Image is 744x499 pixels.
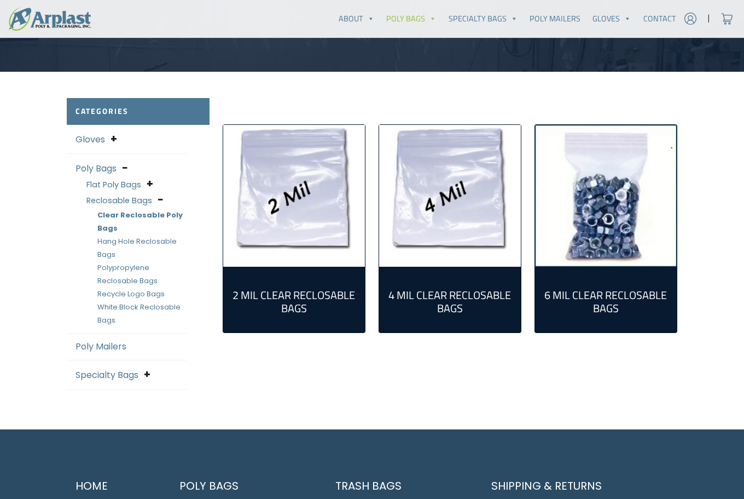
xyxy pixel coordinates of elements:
a: Polypropylene Reclosable Bags [97,262,158,286]
a: Specialty Bags [443,8,524,30]
h2: 4 Mil Clear Reclosable Bags [388,289,512,315]
a: Poly Bags [380,8,442,30]
a: Poly Bags [75,162,117,175]
a: Reclosable Bags [86,195,152,206]
a: Poly Bags [171,473,313,498]
a: Visit product category 6 Mil Clear Reclosable Bags [535,125,677,267]
a: Gloves [586,8,637,30]
a: Poly Mailers [524,8,586,30]
img: 2 Mil Clear Reclosable Bags [223,125,365,267]
img: 4 Mil Clear Reclosable Bags [379,125,521,267]
a: Gloves [75,133,105,146]
a: Hang Hole Reclosable Bags [97,236,177,260]
a: Recycle Logo Bags [97,289,165,299]
a: Flat Poly Bags [86,179,141,190]
a: Visit product category 2 Mil Clear Reclosable Bags [223,125,365,267]
h2: 6 Mil Clear Reclosable Bags [544,289,668,315]
a: Poly Mailers [75,340,126,353]
h2: 2 Mil Clear Reclosable Bags [232,289,356,315]
a: Visit product category 2 Mil Clear Reclosable Bags [232,276,356,324]
a: Clear Reclosable Poly Bags [97,210,183,233]
a: Shipping & Returns [483,473,677,498]
img: 6 Mil Clear Reclosable Bags [535,125,677,267]
a: Visit product category 4 Mil Clear Reclosable Bags [388,276,512,324]
a: Home [67,473,158,498]
a: Visit product category 4 Mil Clear Reclosable Bags [379,125,521,267]
a: Visit product category 6 Mil Clear Reclosable Bags [544,276,668,324]
a: Trash Bags [327,473,469,498]
img: logo [9,7,91,31]
a: White Block Reclosable Bags [97,302,181,325]
h2: Categories [67,98,210,125]
a: About [333,8,380,30]
span: | [707,12,710,25]
a: Contact [637,8,682,30]
a: Specialty Bags [75,369,138,381]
